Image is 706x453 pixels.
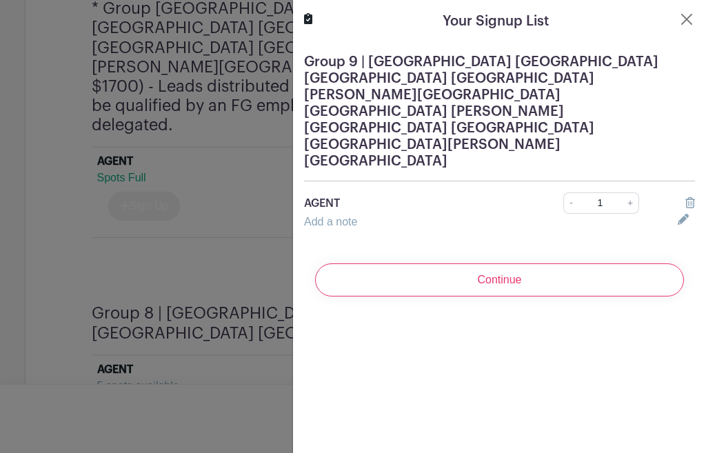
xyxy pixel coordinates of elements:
input: Continue [315,263,684,296]
button: Close [678,11,695,28]
a: + [622,192,639,214]
a: - [563,192,578,214]
h5: Group 9 | [GEOGRAPHIC_DATA] [GEOGRAPHIC_DATA] [GEOGRAPHIC_DATA] [GEOGRAPHIC_DATA][PERSON_NAME][GE... [304,54,695,170]
h5: Your Signup List [443,11,549,32]
a: Add a note [304,216,357,228]
p: AGENT [304,195,525,212]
